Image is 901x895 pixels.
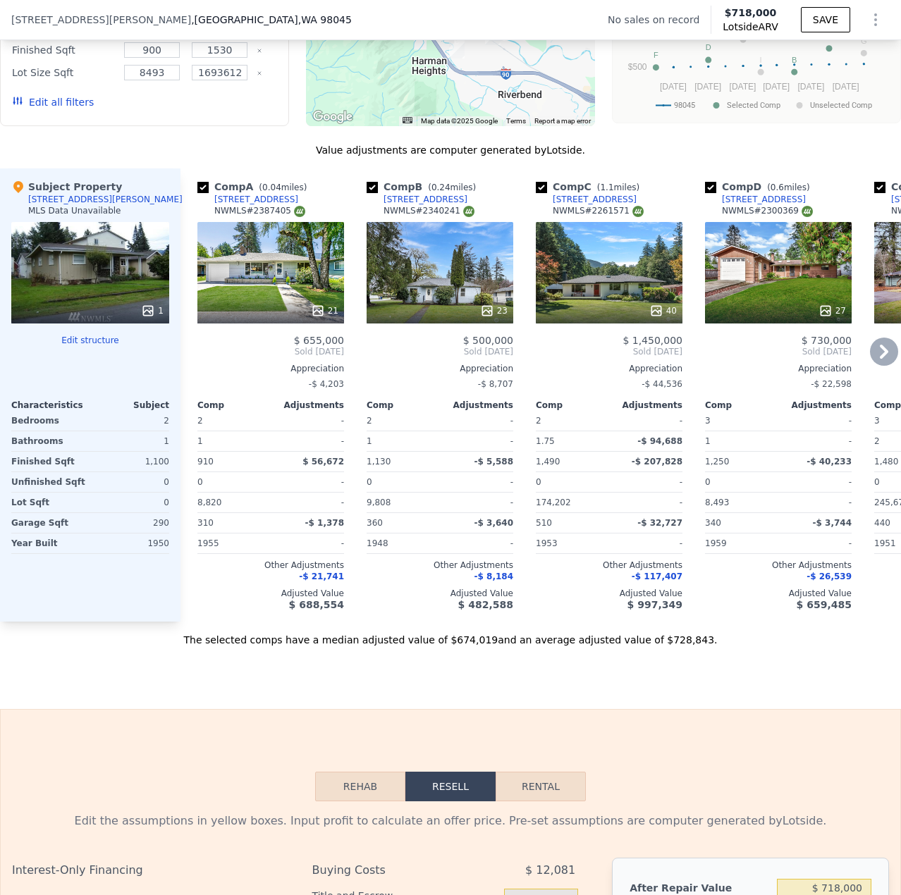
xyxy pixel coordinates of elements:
div: - [443,431,513,451]
div: Adjusted Value [197,588,344,599]
div: - [781,533,852,553]
span: 8,820 [197,498,221,507]
div: Comp [536,400,609,411]
div: Edit the assumptions in yellow boxes. Input profit to calculate an offer price. Pre-set assumptio... [12,813,889,829]
button: Resell [405,772,496,801]
button: Keyboard shortcuts [403,117,412,123]
div: NWMLS # 2340241 [384,205,474,217]
span: $ 56,672 [302,457,344,467]
span: Sold [DATE] [536,346,682,357]
span: 3 [705,416,711,426]
div: - [274,533,344,553]
span: -$ 32,727 [637,518,682,528]
div: - [781,493,852,512]
span: ( miles) [592,183,645,192]
text: B [792,56,797,64]
div: Other Adjustments [536,560,682,571]
div: Bedrooms [11,411,87,431]
div: Subject [90,400,169,411]
span: 9,808 [367,498,391,507]
button: Clear [257,48,262,54]
div: [STREET_ADDRESS] [553,194,637,205]
div: 40 [649,304,677,318]
span: 174,202 [536,498,571,507]
span: -$ 5,588 [474,457,513,467]
div: Appreciation [536,363,682,374]
div: [STREET_ADDRESS] [384,194,467,205]
span: $ 688,554 [289,599,344,610]
text: [DATE] [833,82,859,92]
div: 41925 SE 135th St [449,35,465,58]
a: Report a map error [534,117,591,125]
text: [DATE] [730,82,756,92]
div: Finished Sqft [11,452,87,471]
div: 1 [141,304,164,318]
div: Adjustments [440,400,513,411]
div: - [274,411,344,431]
div: 1959 [705,533,776,553]
span: 910 [197,457,214,467]
span: Sold [DATE] [367,346,513,357]
div: NWMLS # 2261571 [553,205,644,217]
span: -$ 8,707 [478,379,513,389]
div: Comp [705,400,778,411]
span: 440 [874,518,890,528]
span: $ 659,485 [797,599,852,610]
span: 0 [197,477,203,487]
span: ( miles) [253,183,312,192]
span: -$ 21,741 [299,572,344,581]
span: [STREET_ADDRESS][PERSON_NAME] [11,13,191,27]
div: Adjustments [609,400,682,411]
div: - [612,493,682,512]
div: Garage Sqft [11,513,87,533]
div: 1 [197,431,268,451]
span: 340 [705,518,721,528]
div: Adjustments [271,400,344,411]
div: - [274,493,344,512]
span: -$ 4,203 [309,379,344,389]
div: Comp [367,400,440,411]
span: 0.6 [771,183,784,192]
div: Adjustments [778,400,852,411]
div: Year Built [11,533,87,553]
span: 360 [367,518,383,528]
span: Lotside ARV [723,20,778,34]
span: 2 [536,416,541,426]
span: Sold [DATE] [705,346,852,357]
span: -$ 8,184 [474,572,513,581]
text: D [706,43,711,51]
div: Bathrooms [11,431,87,451]
div: [STREET_ADDRESS][PERSON_NAME] [28,194,183,205]
span: $ 500,000 [463,335,513,346]
span: -$ 26,539 [807,572,852,581]
button: Rehab [315,772,405,801]
a: [STREET_ADDRESS] [367,194,467,205]
div: - [443,472,513,492]
span: -$ 117,407 [632,572,682,581]
div: Other Adjustments [705,560,852,571]
div: Lot Sqft [11,493,87,512]
img: NWMLS Logo [294,206,305,217]
div: 27 [819,304,846,318]
a: Terms (opens in new tab) [506,117,526,125]
img: NWMLS Logo [463,206,474,217]
text: [DATE] [660,82,687,92]
span: 1.1 [600,183,613,192]
div: Adjusted Value [367,588,513,599]
a: [STREET_ADDRESS] [197,194,298,205]
span: -$ 207,828 [632,457,682,467]
span: Map data ©2025 Google [421,117,498,125]
div: Adjusted Value [705,588,852,599]
span: -$ 44,536 [642,379,682,389]
div: - [612,533,682,553]
span: 510 [536,518,552,528]
div: 0 [93,472,169,492]
div: - [781,431,852,451]
button: Edit structure [11,335,169,346]
span: 0.24 [431,183,450,192]
div: 1948 [367,533,437,553]
div: - [443,411,513,431]
a: [STREET_ADDRESS] [536,194,637,205]
span: Sold [DATE] [197,346,344,357]
span: -$ 40,233 [807,457,852,467]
